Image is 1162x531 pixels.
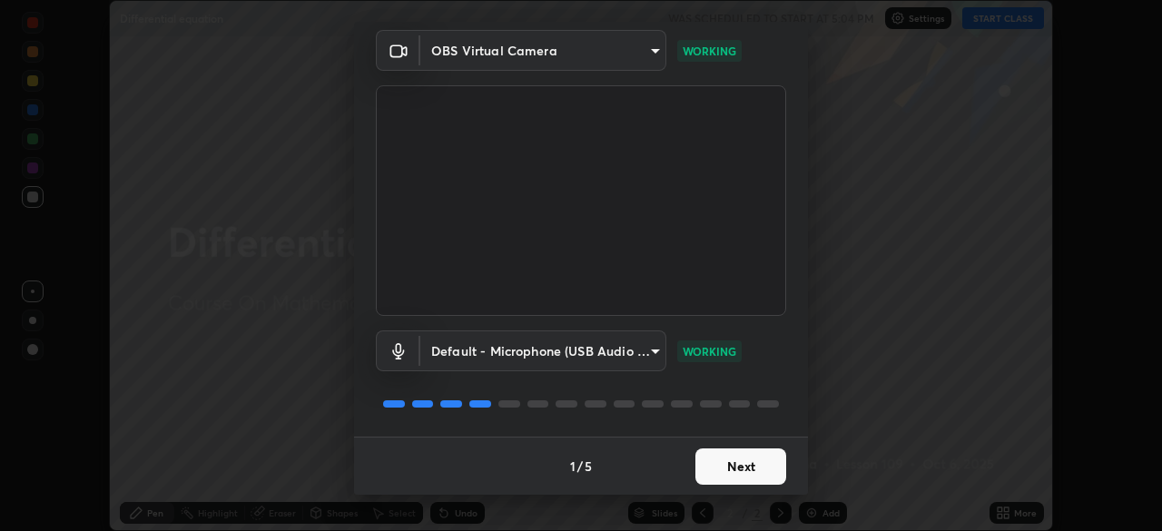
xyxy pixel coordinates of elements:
p: WORKING [683,43,736,59]
h4: 1 [570,457,576,476]
h4: 5 [585,457,592,476]
div: OBS Virtual Camera [420,330,666,371]
p: WORKING [683,343,736,359]
button: Next [695,448,786,485]
div: OBS Virtual Camera [420,30,666,71]
h4: / [577,457,583,476]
